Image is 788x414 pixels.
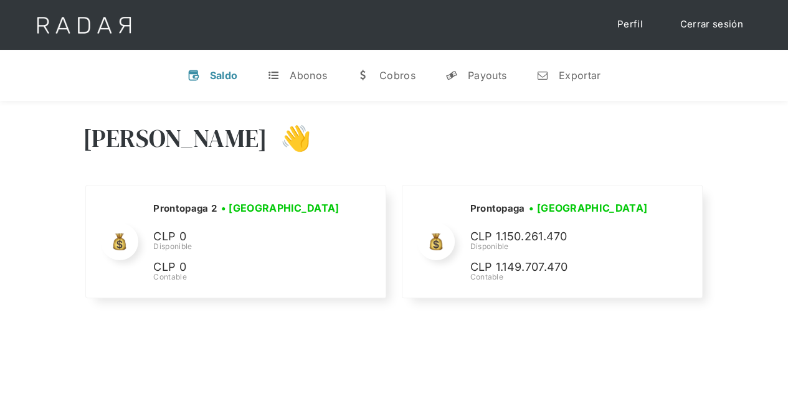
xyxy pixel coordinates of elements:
[188,69,200,82] div: v
[605,12,655,37] a: Perfil
[153,271,343,283] div: Contable
[470,258,657,276] p: CLP 1.149.707.470
[210,69,238,82] div: Saldo
[379,69,415,82] div: Cobros
[445,69,458,82] div: y
[470,228,657,246] p: CLP 1.150.261.470
[470,271,657,283] div: Contable
[153,228,340,246] p: CLP 0
[470,241,657,252] div: Disponible
[357,69,369,82] div: w
[668,12,756,37] a: Cerrar sesión
[153,241,343,252] div: Disponible
[290,69,327,82] div: Abonos
[470,202,525,215] h2: Prontopaga
[529,200,647,215] h3: • [GEOGRAPHIC_DATA]
[221,200,339,215] h3: • [GEOGRAPHIC_DATA]
[83,123,268,154] h3: [PERSON_NAME]
[536,69,549,82] div: n
[267,69,280,82] div: t
[468,69,506,82] div: Payouts
[559,69,600,82] div: Exportar
[267,123,311,154] h3: 👋
[153,202,217,215] h2: Prontopaga 2
[153,258,340,276] p: CLP 0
